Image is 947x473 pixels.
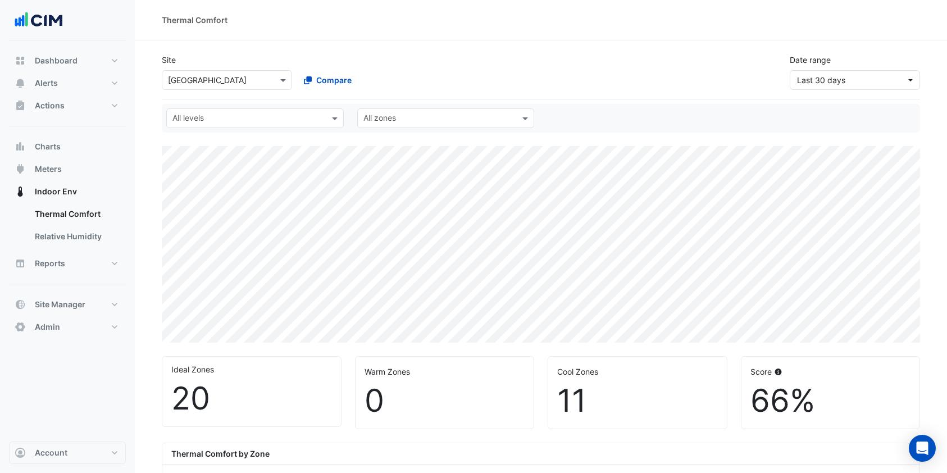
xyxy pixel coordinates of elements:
button: Last 30 days [790,70,920,90]
div: Score [750,366,911,378]
button: Charts [9,135,126,158]
button: Site Manager [9,293,126,316]
div: All levels [171,112,204,126]
app-icon: Indoor Env [15,186,26,197]
span: Meters [35,163,62,175]
div: Warm Zones [365,366,525,378]
app-icon: Reports [15,258,26,269]
a: Thermal Comfort [26,203,126,225]
div: 11 [557,382,718,420]
button: Actions [9,94,126,117]
button: Compare [297,70,359,90]
app-icon: Actions [15,100,26,111]
span: Admin [35,321,60,333]
app-icon: Site Manager [15,299,26,310]
span: Indoor Env [35,186,77,197]
app-icon: Dashboard [15,55,26,66]
div: Ideal Zones [171,363,332,375]
button: Dashboard [9,49,126,72]
span: 15 Sep 25 - 14 Oct 25 [797,75,845,85]
app-icon: Charts [15,141,26,152]
button: Admin [9,316,126,338]
span: Site Manager [35,299,85,310]
button: Meters [9,158,126,180]
button: Alerts [9,72,126,94]
span: Compare [316,74,352,86]
button: Reports [9,252,126,275]
div: All zones [362,112,396,126]
button: Indoor Env [9,180,126,203]
div: Thermal Comfort [162,14,227,26]
span: Alerts [35,78,58,89]
div: Indoor Env [9,203,126,252]
app-icon: Meters [15,163,26,175]
span: Actions [35,100,65,111]
app-icon: Admin [15,321,26,333]
button: Account [9,442,126,464]
span: Dashboard [35,55,78,66]
span: Reports [35,258,65,269]
div: 0 [365,382,525,420]
b: Thermal Comfort by Zone [171,449,270,458]
span: Account [35,447,67,458]
label: Site [162,54,176,66]
img: Company Logo [13,9,64,31]
label: Date range [790,54,831,66]
app-icon: Alerts [15,78,26,89]
div: 20 [171,380,332,417]
div: Open Intercom Messenger [909,435,936,462]
div: 66% [750,382,911,420]
a: Relative Humidity [26,225,126,248]
span: Charts [35,141,61,152]
div: Cool Zones [557,366,718,378]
